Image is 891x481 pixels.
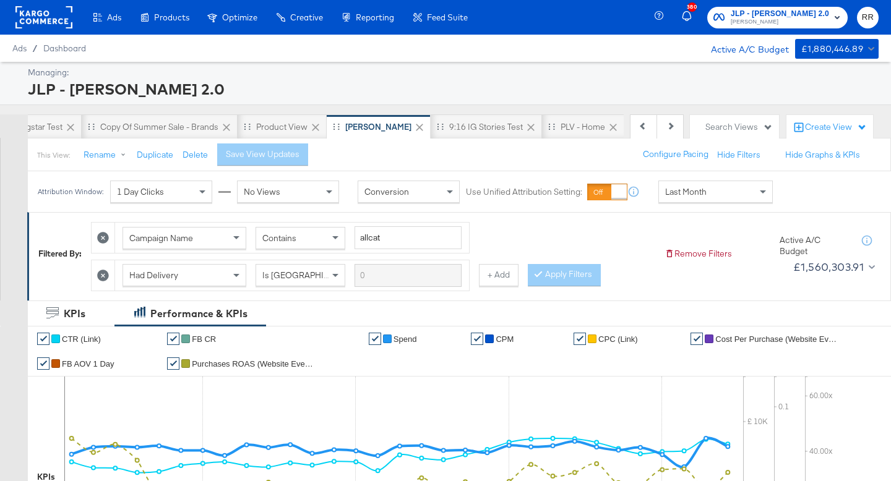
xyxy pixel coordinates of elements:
[788,257,878,277] button: £1,560,303.91
[805,121,867,134] div: Create View
[129,270,178,281] span: Had Delivery
[496,334,514,344] span: CPM
[698,39,789,57] div: Active A/C Budget
[479,264,519,286] button: + Add
[290,12,323,22] span: Creative
[471,333,483,345] a: ✔
[43,43,86,53] a: Dashboard
[333,123,340,130] div: Drag to reorder tab
[100,121,218,133] div: Copy of Summer Sale - Brands
[691,333,703,345] a: ✔
[369,333,381,345] a: ✔
[680,6,701,30] button: 380
[449,121,523,133] div: 9:16 IG Stories Test
[780,234,848,257] div: Active A/C Budget
[574,333,586,345] a: ✔
[427,12,468,22] span: Feed Suite
[62,359,114,368] span: FB AOV 1 Day
[244,186,280,197] span: No Views
[717,149,760,161] button: Hide Filters
[705,121,773,133] div: Search Views
[466,186,582,198] label: Use Unified Attribution Setting:
[27,43,43,53] span: /
[107,12,121,22] span: Ads
[715,334,839,344] span: Cost Per Purchase (Website Events)
[75,144,139,166] button: Rename
[192,334,216,344] span: FB CR
[731,7,829,20] span: JLP - [PERSON_NAME] 2.0
[222,12,257,22] span: Optimize
[262,270,357,281] span: Is [GEOGRAPHIC_DATA]
[548,123,555,130] div: Drag to reorder tab
[38,248,82,260] div: Filtered By:
[12,43,27,53] span: Ads
[154,12,189,22] span: Products
[355,264,462,287] input: Enter a search term
[37,357,49,370] a: ✔
[129,232,193,244] span: Campaign Name
[28,67,876,79] div: Managing:
[793,258,864,276] div: £1,560,303.91
[707,7,848,28] button: JLP - [PERSON_NAME] 2.0[PERSON_NAME]
[88,123,95,130] div: Drag to reorder tab
[28,79,876,100] div: JLP - [PERSON_NAME] 2.0
[117,186,164,197] span: 1 Day Clicks
[137,149,173,161] button: Duplicate
[394,334,417,344] span: Spend
[262,232,296,244] span: Contains
[37,187,104,196] div: Attribution Window:
[62,334,101,344] span: CTR (Link)
[183,149,208,161] button: Delete
[598,334,638,344] span: CPC (Link)
[857,7,879,28] button: RR
[862,11,874,25] span: RR
[355,226,462,249] input: Enter a search term
[345,121,411,133] div: [PERSON_NAME]
[785,149,860,161] button: Hide Graphs & KPIs
[256,121,308,133] div: Product View
[364,186,409,197] span: Conversion
[731,17,829,27] span: [PERSON_NAME]
[37,150,70,160] div: This View:
[687,2,697,12] div: 380
[37,333,49,345] a: ✔
[244,123,251,130] div: Drag to reorder tab
[561,121,605,133] div: PLV - Home
[13,121,62,133] div: Taggstar Test
[795,39,879,59] button: £1,880,446.89
[64,307,85,321] div: KPIs
[665,248,732,260] button: Remove Filters
[437,123,444,130] div: Drag to reorder tab
[634,143,717,166] button: Configure Pacing
[167,357,179,370] a: ✔
[192,359,316,368] span: Purchases ROAS (Website Events)
[150,307,247,321] div: Performance & KPIs
[801,41,863,57] div: £1,880,446.89
[356,12,394,22] span: Reporting
[167,333,179,345] a: ✔
[665,186,707,197] span: Last Month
